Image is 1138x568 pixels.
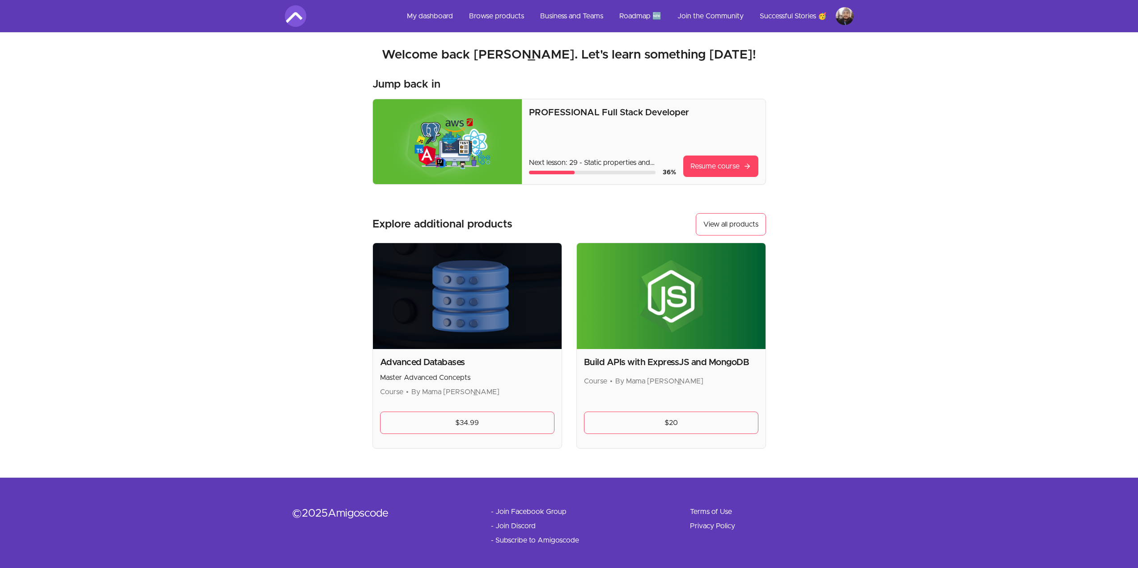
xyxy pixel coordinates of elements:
[610,378,613,385] span: •
[491,521,536,531] a: - Join Discord
[533,5,610,27] a: Business and Teams
[491,535,579,546] a: - Subscribe to Amigoscode
[612,5,668,27] a: Roadmap 🆕
[373,243,562,349] img: Product image for Advanced Databases
[690,521,735,531] a: Privacy Policy
[411,388,499,395] span: By Mama [PERSON_NAME]
[285,5,306,27] img: Amigoscode logo
[670,5,751,27] a: Join the Community
[380,372,554,383] p: Master Advanced Concepts
[584,378,607,385] span: Course
[615,378,703,385] span: By Mama [PERSON_NAME]
[584,412,758,434] a: $20
[696,213,766,236] a: View all products
[292,506,462,521] div: © 2025 Amigoscode
[380,388,403,395] span: Course
[400,5,854,27] nav: Main
[373,99,522,184] img: Product image for PROFESSIONAL Full Stack Developer
[683,156,758,177] a: Resume course
[529,171,656,174] div: Course progress
[400,5,460,27] a: My dashboard
[491,506,567,517] a: - Join Facebook Group
[690,506,732,517] a: Terms of Use
[462,5,531,27] a: Browse products
[529,106,758,119] p: PROFESSIONAL Full Stack Developer
[406,388,409,395] span: •
[577,243,766,349] img: Product image for Build APIs with ExpressJS and MongoDB
[584,356,758,369] h2: Build APIs with ExpressJS and MongoDB
[663,169,676,176] span: 36 %
[380,412,554,434] a: $34.99
[753,5,834,27] a: Successful Stories 🥳
[372,77,440,92] h3: Jump back in
[372,217,512,231] h3: Explore additional products
[529,157,676,168] p: Next lesson: 29 - Static properties and methods
[285,47,854,63] h2: Welcome back [PERSON_NAME]. Let's learn something [DATE]!
[380,356,554,369] h2: Advanced Databases
[836,7,854,25] img: Profile image for Cesar Navarro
